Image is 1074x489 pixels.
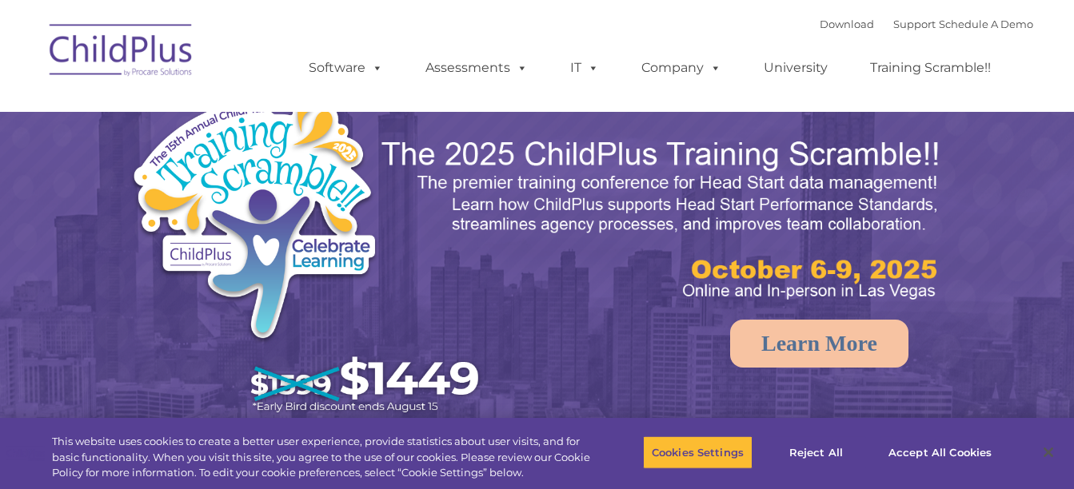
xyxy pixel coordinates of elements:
[748,52,844,84] a: University
[854,52,1007,84] a: Training Scramble!!
[820,18,1033,30] font: |
[730,320,908,368] a: Learn More
[766,435,866,469] button: Reject All
[820,18,874,30] a: Download
[222,171,290,183] span: Phone number
[939,18,1033,30] a: Schedule A Demo
[554,52,615,84] a: IT
[643,435,753,469] button: Cookies Settings
[1031,435,1066,470] button: Close
[880,435,1000,469] button: Accept All Cookies
[222,105,271,117] span: Last name
[409,52,544,84] a: Assessments
[42,13,202,93] img: ChildPlus by Procare Solutions
[893,18,936,30] a: Support
[625,52,737,84] a: Company
[52,434,591,481] div: This website uses cookies to create a better user experience, provide statistics about user visit...
[293,52,399,84] a: Software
